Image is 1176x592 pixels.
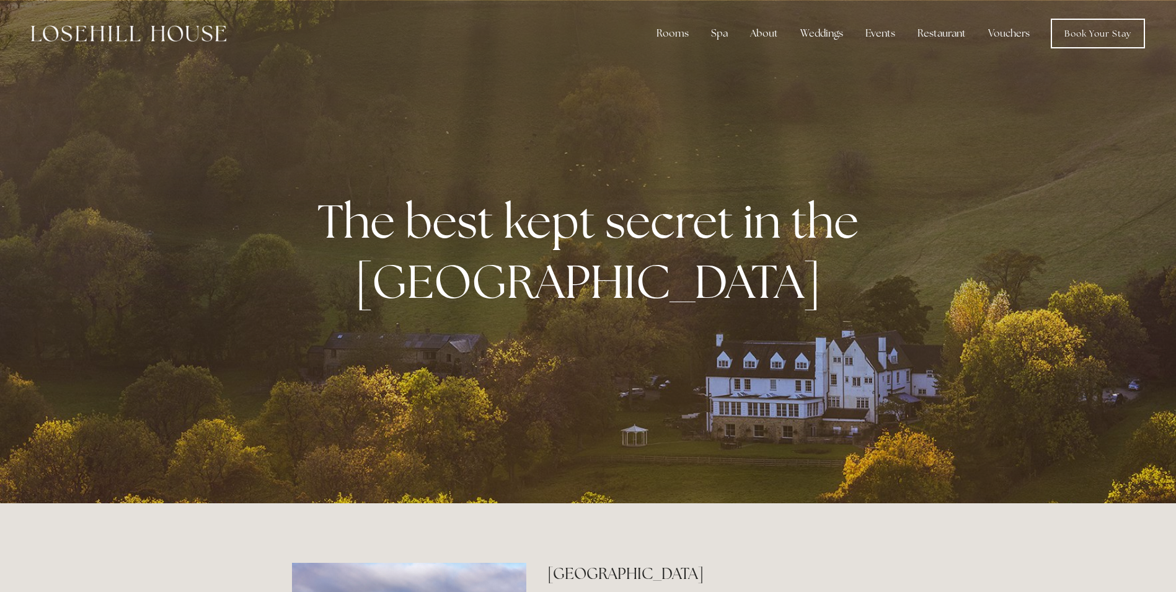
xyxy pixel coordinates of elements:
[855,21,905,46] div: Events
[740,21,788,46] div: About
[1051,19,1145,48] a: Book Your Stay
[317,191,869,312] strong: The best kept secret in the [GEOGRAPHIC_DATA]
[790,21,853,46] div: Weddings
[547,563,884,585] h2: [GEOGRAPHIC_DATA]
[31,25,226,42] img: Losehill House
[908,21,976,46] div: Restaurant
[647,21,699,46] div: Rooms
[701,21,738,46] div: Spa
[978,21,1040,46] a: Vouchers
